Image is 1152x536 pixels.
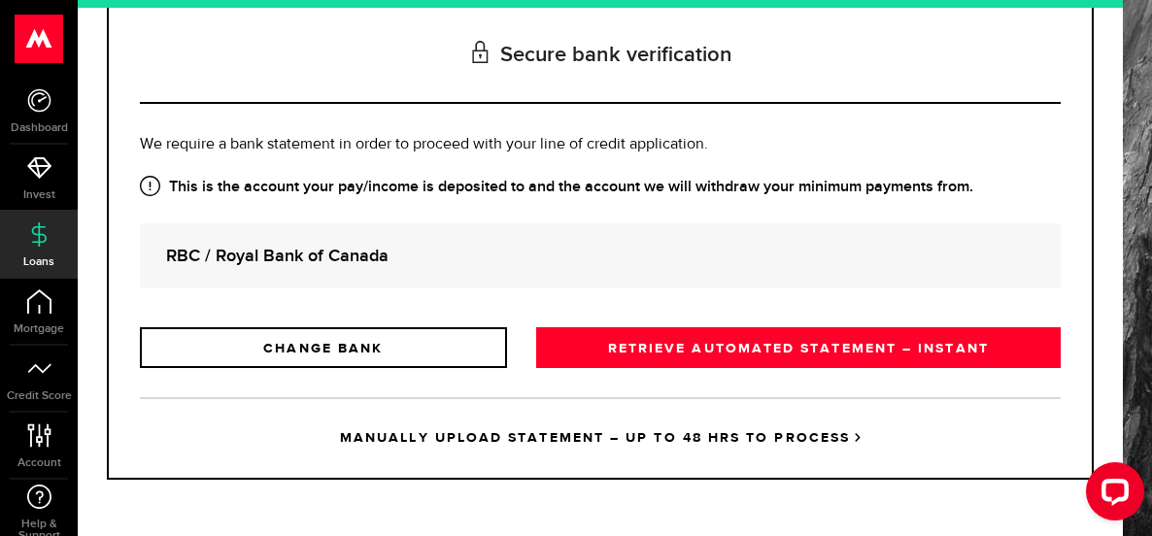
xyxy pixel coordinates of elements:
strong: This is the account your pay/income is deposited to and the account we will withdraw your minimum... [140,176,1061,199]
a: CHANGE BANK [140,327,507,368]
span: We require a bank statement in order to proceed with your line of credit application. [140,137,708,152]
a: RETRIEVE AUTOMATED STATEMENT – INSTANT [536,327,1061,368]
iframe: LiveChat chat widget [1070,454,1152,536]
h3: Secure bank verification [140,8,1061,104]
strong: RBC / Royal Bank of Canada [166,243,1034,269]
